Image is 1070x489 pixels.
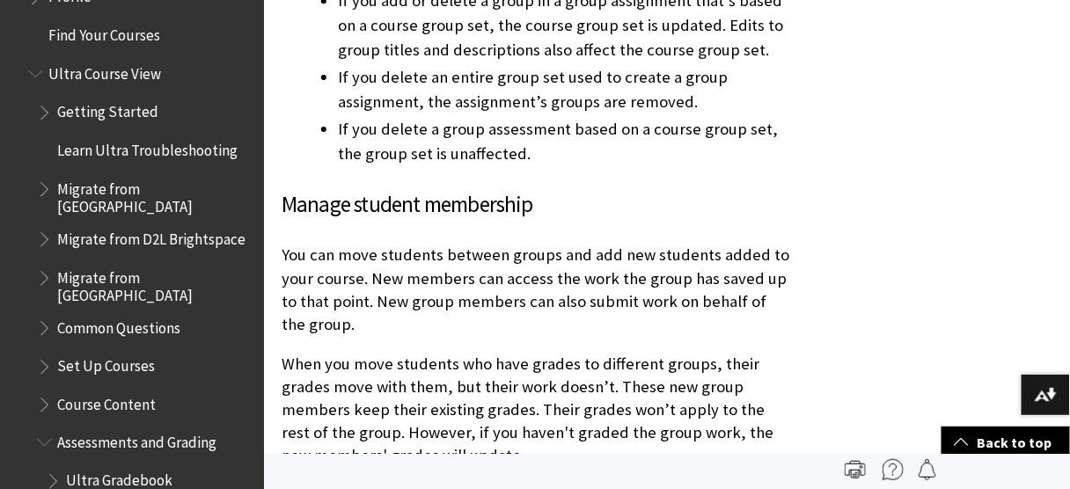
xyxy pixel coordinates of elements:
[57,352,155,376] span: Set Up Courses
[917,459,938,480] img: Follow this page
[48,20,160,44] span: Find Your Courses
[57,428,216,452] span: Assessments and Grading
[845,459,866,480] img: Print
[883,459,904,480] img: More help
[57,174,252,215] span: Migrate from [GEOGRAPHIC_DATA]
[57,98,158,121] span: Getting Started
[338,117,792,166] li: If you delete a group assessment based on a course group set, the group set is unaffected.
[57,390,156,413] span: Course Content
[942,427,1070,459] a: Back to top
[338,65,792,114] li: If you delete an entire group set used to create a group assignment, the assignment’s groups are ...
[57,224,246,248] span: Migrate from D2L Brightspace
[57,313,180,337] span: Common Questions
[57,263,252,304] span: Migrate from [GEOGRAPHIC_DATA]
[57,135,238,159] span: Learn Ultra Troubleshooting
[282,188,792,222] h3: Manage student membership
[282,244,792,336] p: You can move students between groups and add new students added to your course. New members can a...
[48,59,161,83] span: Ultra Course View
[282,353,792,468] p: When you move students who have grades to different groups, their grades move with them, but thei...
